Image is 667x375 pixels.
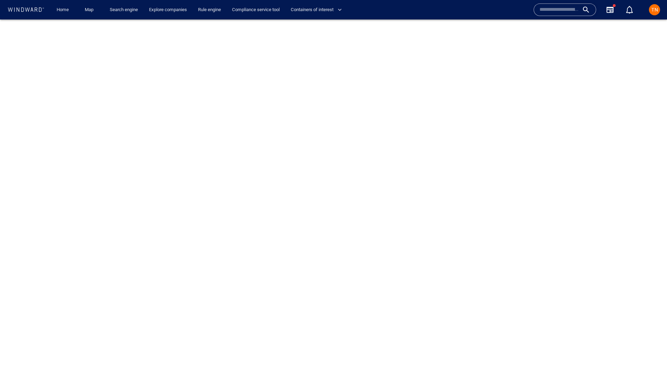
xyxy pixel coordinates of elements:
a: Explore companies [146,4,190,16]
div: Notification center [625,6,634,14]
a: Home [54,4,72,16]
button: Map [79,4,101,16]
a: Map [82,4,99,16]
a: Rule engine [195,4,224,16]
button: Containers of interest [288,4,348,16]
button: TN [648,3,661,17]
a: Search engine [107,4,141,16]
span: Containers of interest [291,6,342,14]
span: TN [651,7,658,13]
a: Compliance service tool [229,4,282,16]
iframe: Chat [637,344,662,370]
button: Home [51,4,74,16]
